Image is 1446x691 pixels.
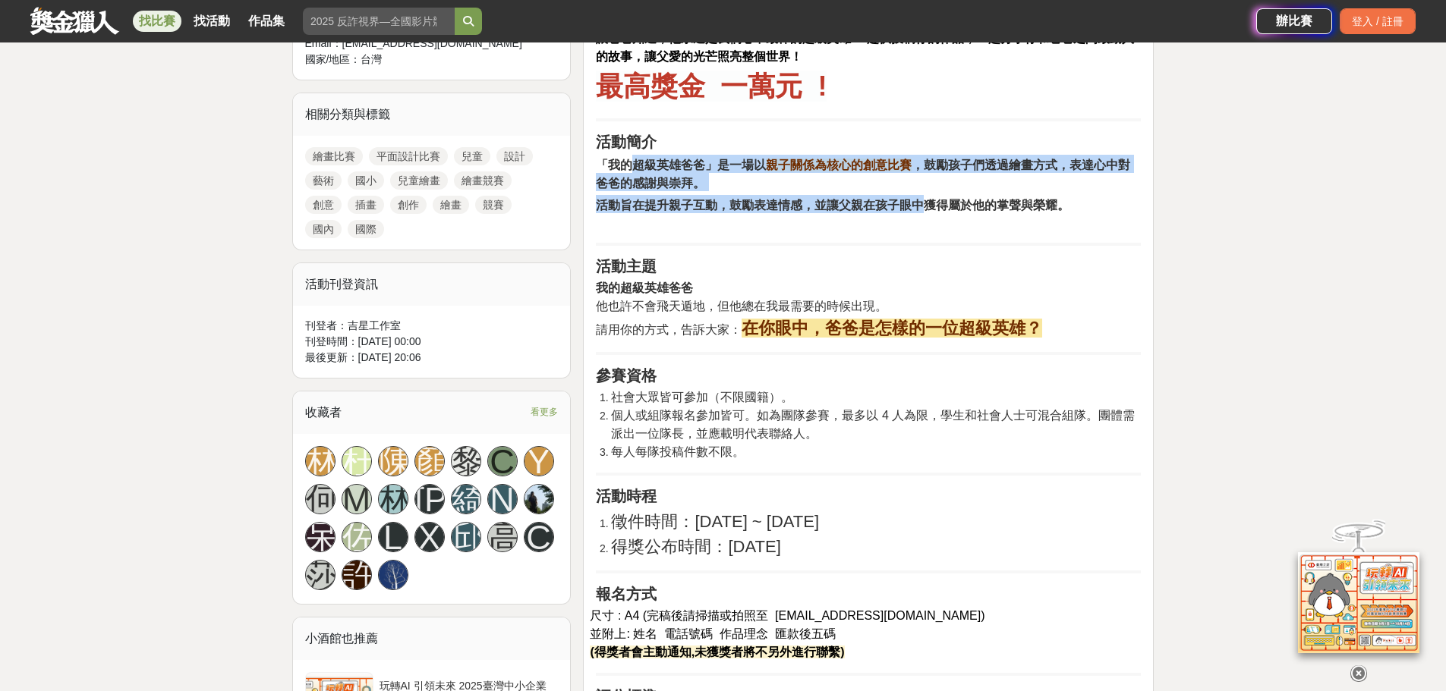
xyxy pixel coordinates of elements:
strong: 活動旨在提升親子互動，鼓勵表達情感，並讓父親在孩子眼中獲得屬於他的掌聲與榮耀。 [596,199,1070,212]
a: 杜 [342,446,372,476]
div: 登入 / 註冊 [1340,8,1416,34]
a: Avatar [378,560,408,590]
a: C [487,446,518,476]
span: 尺寸 : A4 ( [590,609,647,622]
strong: ，鼓勵孩子們透過繪畫方式，表達心中對爸爸的感謝與崇拜。 [596,159,1130,190]
span: 徵件時間：[DATE] ~ [DATE] [611,512,819,531]
span: 個人或組隊報名參加皆可。如為團隊參賽，最多以 4 人為限，學生和社會人士可混合組隊。團體需派出一位隊長，並應載明代表聯絡人。 [611,409,1135,440]
a: 兒童繪畫 [390,171,448,190]
a: 林 [378,484,408,514]
div: 最後更新： [DATE] 20:06 [305,350,559,366]
a: 創作 [390,196,427,214]
strong: 參賽資格 [596,367,657,384]
a: 國際 [348,220,384,238]
a: 黎 [451,446,481,476]
span: 社會大眾皆可參加（不限國籍）。 [611,391,793,404]
a: X [414,522,445,552]
div: Email： [EMAIL_ADDRESS][DOMAIN_NAME] [305,36,528,52]
div: 刊登時間： [DATE] 00:00 [305,334,559,350]
a: 國內 [305,220,342,238]
a: N [487,484,518,514]
span: 並附上: 姓名 電話號碼 作品理念 匯款後五碼 [590,627,836,640]
a: 兒童 [454,147,490,165]
a: 繪畫 [433,196,469,214]
a: M [342,484,372,514]
a: 綺 [451,484,481,514]
span: 國家/地區： [305,53,361,65]
a: 林 [305,446,336,476]
strong: 「我的超級英雄爸爸」是一場以 [596,159,766,171]
a: [PERSON_NAME] [414,484,445,514]
a: L [378,522,408,552]
a: 繪畫比賽 [305,147,363,165]
strong: 活動時程 [596,488,657,504]
a: Y [524,446,554,476]
strong: 親子關係為核心的創意比賽 [766,159,912,171]
a: 競賽 [475,196,512,214]
strong: 活動簡介 [596,133,657,150]
a: 創意 [305,196,342,214]
span: 台灣 [361,53,382,65]
span: 得獎公布時間：[DATE] [611,537,780,556]
div: 莎 [305,560,336,590]
a: 許 [342,560,372,590]
strong: 在你眼中，爸爸是怎樣的一位超級英雄？ [742,319,1042,338]
div: 小酒館也推薦 [293,617,571,660]
div: 活動刊登資訊 [293,263,571,306]
span: 請用你的方式，告訴大家： [596,323,742,336]
a: 平面設計比賽 [369,147,448,165]
a: 藝術 [305,171,342,190]
a: 呆 [305,522,336,552]
strong: 最高獎金 一萬元 ! [596,71,827,102]
a: 找比賽 [133,11,181,32]
a: Avatar [524,484,554,514]
a: 顏 [414,446,445,476]
span: ) [981,609,984,622]
input: 2025 反詐視界—全國影片競賽 [303,8,455,35]
a: 辦比賽 [1256,8,1332,34]
span: 收藏者 [305,406,342,419]
a: 佐 [342,522,372,552]
a: 陳 [378,446,408,476]
strong: 報名方式 [596,586,657,602]
a: 插畫 [348,196,384,214]
span: 看更多 [531,404,558,420]
span: 完稿後請掃描或拍照至 [EMAIL_ADDRESS][DOMAIN_NAME] [647,609,981,622]
a: 找活動 [187,11,236,32]
img: Avatar [525,485,553,514]
a: 繪畫競賽 [454,171,512,190]
a: 設計 [496,147,533,165]
img: d2146d9a-e6f6-4337-9592-8cefde37ba6b.png [1298,552,1419,653]
a: 邱 [451,522,481,552]
a: 國小 [348,171,384,190]
a: 何 [305,484,336,514]
a: 作品集 [242,11,291,32]
img: Avatar [379,561,408,589]
a: C [524,522,554,552]
a: 完稿後請掃描或拍照至 [EMAIL_ADDRESS][DOMAIN_NAME] [647,610,981,622]
span: 他也許不會飛天遁地，但他總在我最需要的時候出現。 [596,300,887,313]
strong: (得獎者會主動通知,未獲獎者將不另外進行聯繫) [590,645,844,658]
a: 高 [487,522,518,552]
strong: 活動主題 [596,258,657,275]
